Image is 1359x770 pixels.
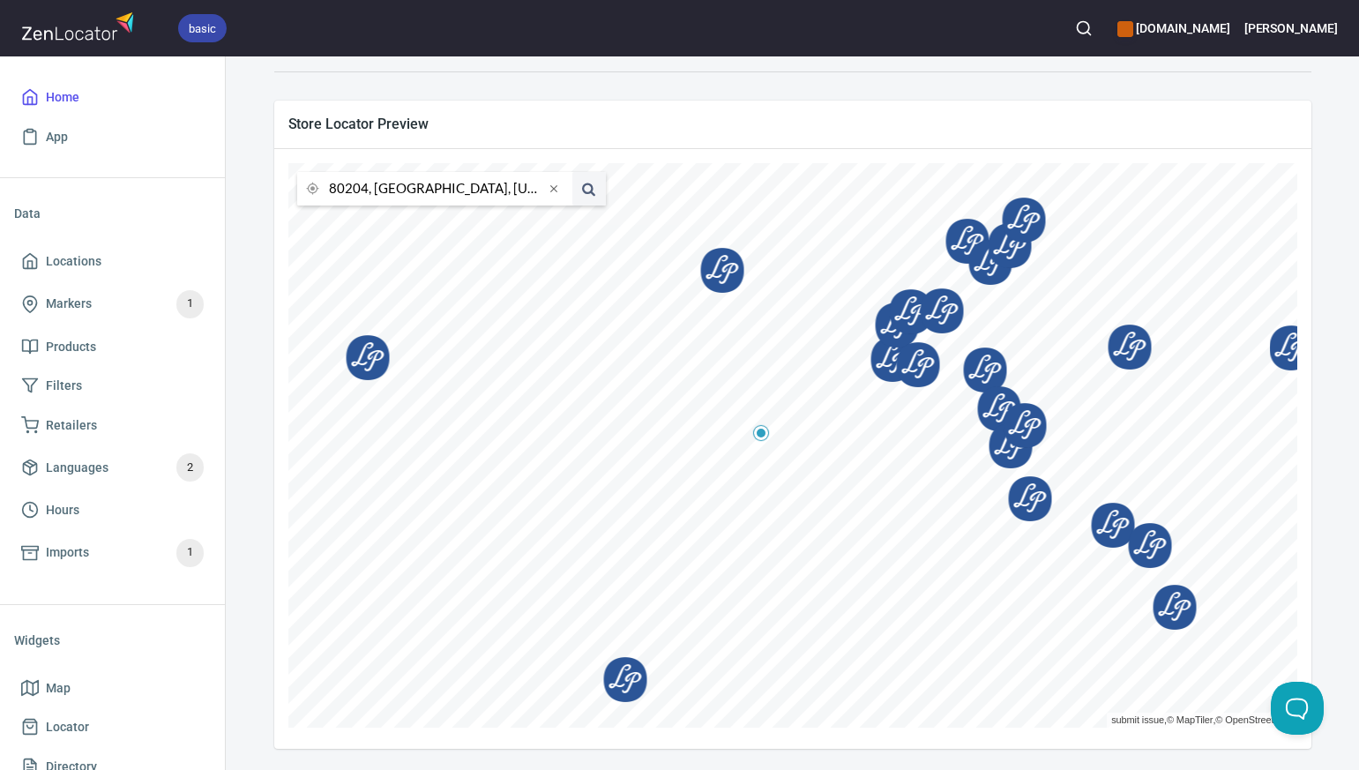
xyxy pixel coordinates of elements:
[46,86,79,108] span: Home
[329,172,544,206] input: city or postal code
[46,499,79,521] span: Hours
[46,293,92,315] span: Markers
[14,530,211,576] a: Imports1
[1244,9,1338,48] button: [PERSON_NAME]
[46,250,101,273] span: Locations
[46,716,89,738] span: Locator
[14,669,211,708] a: Map
[176,294,204,314] span: 1
[1117,9,1229,48] div: Manage your apps
[46,677,71,699] span: Map
[46,126,68,148] span: App
[1117,21,1133,37] button: color-CE600E
[21,7,139,45] img: zenlocator
[46,336,96,358] span: Products
[46,375,82,397] span: Filters
[46,415,97,437] span: Retailers
[14,327,211,367] a: Products
[46,542,89,564] span: Imports
[1117,19,1229,38] h6: [DOMAIN_NAME]
[14,445,211,490] a: Languages2
[1271,682,1324,735] iframe: Help Scout Beacon - Open
[178,14,227,42] div: basic
[1244,19,1338,38] h6: [PERSON_NAME]
[14,192,211,235] li: Data
[14,707,211,747] a: Locator
[14,78,211,117] a: Home
[14,281,211,327] a: Markers1
[46,457,108,479] span: Languages
[288,115,1297,133] span: Store Locator Preview
[14,117,211,157] a: App
[14,366,211,406] a: Filters
[14,242,211,281] a: Locations
[14,406,211,445] a: Retailers
[176,542,204,563] span: 1
[176,458,204,478] span: 2
[14,619,211,662] li: Widgets
[14,490,211,530] a: Hours
[1064,9,1103,48] button: Search
[178,19,227,38] span: basic
[288,163,1297,728] canvas: Map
